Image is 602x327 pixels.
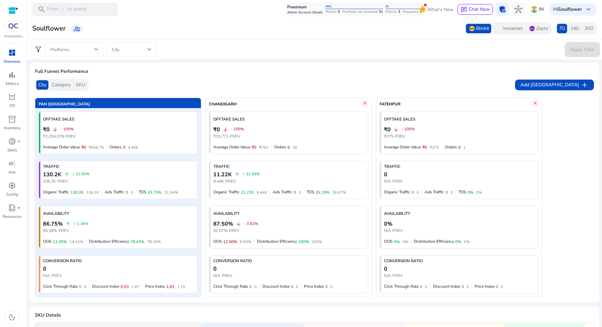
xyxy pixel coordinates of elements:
p: 51 [379,10,383,14]
span: TOS [307,189,314,195]
span: 0% [467,190,473,195]
span: 33.73% [147,190,162,195]
span: 0 [126,190,128,195]
span: 0 [425,284,427,289]
span: 0 [43,265,46,273]
span: Category [52,82,71,88]
span: Ads Traffic [425,189,444,195]
span: 0 [458,145,461,150]
span: 12.50% [223,239,237,244]
span: 106.2K [43,179,56,184]
span: Average Order Value [213,144,250,150]
span: TRAFFIC [384,164,400,169]
h3: Soulflower [32,25,66,33]
span: ₹0 [422,145,427,150]
span: 0 [420,284,422,289]
span: PREV [225,179,236,184]
span: ₹656.79 [89,145,104,150]
span: ₹0 [252,145,256,150]
span: ₹0 [43,126,50,134]
span: book_4 [8,204,16,212]
span: + 22.60% [72,172,89,177]
p: PI [386,5,422,9]
span: + 1.36% [74,221,88,227]
span: - 100% [60,127,74,132]
span: AVAILABILITY [213,211,240,216]
span: 0 [254,284,257,289]
span: Discount Index [92,284,119,289]
span: inventory_2 [8,115,16,123]
span: SKU [76,82,85,88]
span: Click Through Rate [384,284,419,289]
span: OFFTAKE SALES [43,116,74,122]
span: Ads Traffic [105,189,124,195]
span: 0 [79,284,81,289]
img: Instamart [496,26,501,31]
span: 13.25% [53,239,67,244]
span: 0 [450,190,453,195]
span: 31.94% [164,190,178,195]
button: hub [512,3,525,16]
span: 85.58% [43,228,57,233]
span: Discount Index [262,284,290,289]
span: Discount Index [433,284,460,289]
span: 0 [330,284,333,289]
span: 30D [585,25,593,32]
span: 0 [131,190,133,195]
span: N/A [384,179,391,184]
span: PREV [51,273,62,278]
span: donut_small [8,137,16,145]
img: QC-logo.svg [7,24,19,29]
p: PO [9,103,15,109]
span: CONVERSION RATIO [43,258,82,264]
span: 91.07% [213,228,227,233]
span: ₹2,294,078 [43,134,64,139]
span: arrow_downward [52,127,58,132]
span: Zepto [536,25,548,32]
span: 0 [417,190,419,195]
span: ₹791 [259,145,268,150]
span: OFFTAKE SALES [384,116,415,122]
span: arrow_downward [393,127,399,132]
span: 14D [570,25,579,32]
span: Organic Traffic [384,189,410,195]
span: 0% [476,190,482,195]
span: PREV [392,179,403,184]
span: settings [8,182,16,190]
div: FATEHPUR [376,98,531,108]
span: PREV [229,228,239,233]
span: Organic Traffic [213,189,240,195]
span: Click Through Rate [213,284,248,289]
span: 0 [384,265,387,273]
span: 7D [559,25,565,32]
p: 3 [398,10,400,14]
p: Hi [553,7,582,12]
a: group_add [71,25,83,33]
span: PREV [222,273,232,278]
span: Price Index [475,284,494,289]
span: search [38,5,46,13]
span: admin_panel_settings [498,5,506,13]
span: ₹19,772 [213,134,228,139]
span: OOS [384,239,392,244]
span: 0 [249,284,252,289]
span: 8.93% [240,239,251,244]
span: PREV [58,228,69,233]
span: / [60,6,66,13]
span: hub [514,5,522,13]
p: Priority [326,10,337,14]
span: 1 [463,145,466,150]
span: 0 [445,190,448,195]
span: TRAFFIC [43,164,59,169]
span: arrow_upward [234,172,240,177]
span: group_add [74,26,80,32]
span: 87.50% [213,220,233,228]
span: orders [8,93,16,101]
span: 0 [501,284,503,289]
span: N/A [43,273,50,278]
span: OOS [43,239,51,244]
span: City [38,82,46,88]
span: chat [461,6,467,13]
span: arrow_downward [223,127,228,132]
span: close [532,100,538,106]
